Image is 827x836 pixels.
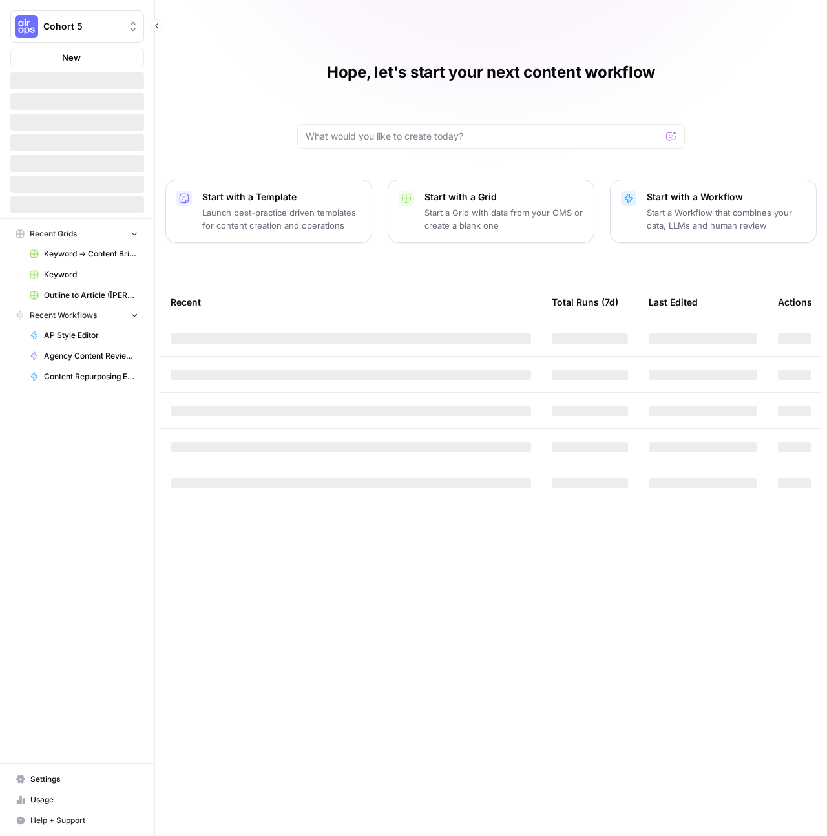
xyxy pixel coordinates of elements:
[202,191,361,204] p: Start with a Template
[30,309,97,321] span: Recent Workflows
[165,180,372,243] button: Start with a TemplateLaunch best-practice driven templates for content creation and operations
[10,48,144,67] button: New
[10,306,144,325] button: Recent Workflows
[778,284,812,320] div: Actions
[10,769,144,789] a: Settings
[44,350,138,362] span: Agency Content Review 1 ([PERSON_NAME])
[10,224,144,244] button: Recent Grids
[10,810,144,831] button: Help + Support
[44,289,138,301] span: Outline to Article ([PERSON_NAME])
[44,248,138,260] span: Keyword -> Content Brief -> Article ([PERSON_NAME])
[610,180,817,243] button: Start with a WorkflowStart a Workflow that combines your data, LLMs and human review
[24,325,144,346] a: AP Style Editor
[30,794,138,806] span: Usage
[44,269,138,280] span: Keyword
[24,264,144,285] a: Keyword
[202,206,361,232] p: Launch best-practice driven templates for content creation and operations
[306,130,661,143] input: What would you like to create today?
[30,815,138,826] span: Help + Support
[10,789,144,810] a: Usage
[552,284,618,320] div: Total Runs (7d)
[388,180,594,243] button: Start with a GridStart a Grid with data from your CMS or create a blank one
[30,228,77,240] span: Recent Grids
[15,15,38,38] img: Cohort 5 Logo
[43,20,121,33] span: Cohort 5
[10,10,144,43] button: Workspace: Cohort 5
[24,244,144,264] a: Keyword -> Content Brief -> Article ([PERSON_NAME])
[24,366,144,387] a: Content Repurposing Engine (HS)
[24,285,144,306] a: Outline to Article ([PERSON_NAME])
[327,62,655,83] h1: Hope, let's start your next content workflow
[171,284,531,320] div: Recent
[30,773,138,785] span: Settings
[62,51,81,64] span: New
[649,284,698,320] div: Last Edited
[424,206,583,232] p: Start a Grid with data from your CMS or create a blank one
[44,329,138,341] span: AP Style Editor
[647,206,806,232] p: Start a Workflow that combines your data, LLMs and human review
[24,346,144,366] a: Agency Content Review 1 ([PERSON_NAME])
[44,371,138,382] span: Content Repurposing Engine (HS)
[424,191,583,204] p: Start with a Grid
[647,191,806,204] p: Start with a Workflow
